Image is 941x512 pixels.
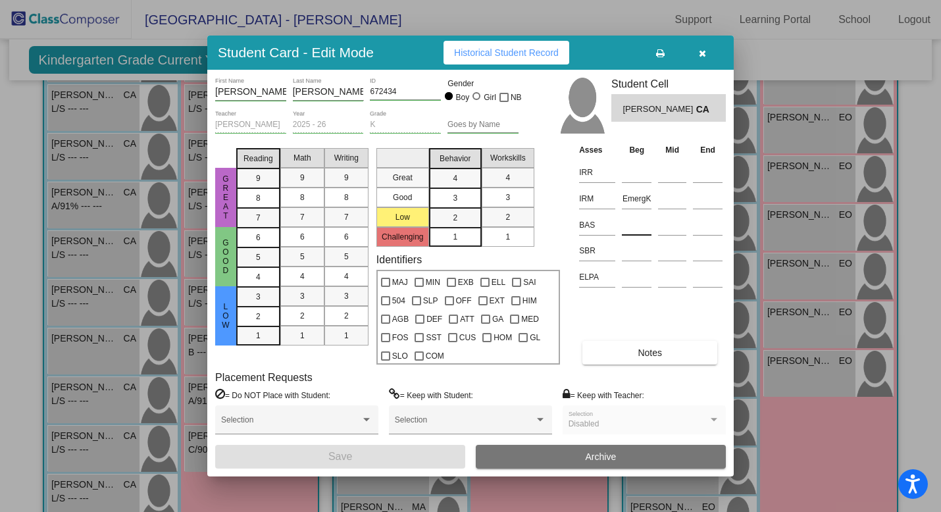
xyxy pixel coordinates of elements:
span: FOS [392,330,409,346]
span: Low [220,302,232,330]
span: ELL [492,274,505,290]
span: 6 [300,231,305,243]
th: End [690,143,726,157]
span: SLP [423,293,438,309]
span: 1 [453,231,457,243]
span: 8 [344,192,349,203]
input: grade [370,120,441,130]
span: 7 [344,211,349,223]
input: goes by name [447,120,519,130]
span: 9 [344,172,349,184]
span: 4 [256,271,261,283]
div: Boy [455,91,470,103]
label: Placement Requests [215,371,313,384]
span: 9 [300,172,305,184]
input: assessment [579,241,615,261]
span: EXT [490,293,505,309]
h3: Student Card - Edit Mode [218,44,374,61]
span: 1 [300,330,305,342]
span: Reading [243,153,273,165]
span: 3 [344,290,349,302]
span: 1 [344,330,349,342]
span: Good [220,238,232,275]
span: COM [426,348,444,364]
label: = Do NOT Place with Student: [215,388,330,401]
span: ATT [460,311,474,327]
span: MIN [426,274,440,290]
span: 5 [300,251,305,263]
input: assessment [579,163,615,182]
button: Notes [582,341,717,365]
span: OFF [456,293,472,309]
span: MED [521,311,539,327]
span: SST [426,330,441,346]
span: Archive [586,451,617,462]
span: Workskills [490,152,526,164]
input: Enter ID [370,88,441,97]
mat-label: Gender [447,78,519,90]
span: SAI [523,274,536,290]
span: 3 [453,192,457,204]
button: Historical Student Record [444,41,569,64]
span: 1 [256,330,261,342]
th: Beg [619,143,655,157]
input: year [293,120,364,130]
span: 504 [392,293,405,309]
span: MAJ [392,274,408,290]
span: 3 [505,192,510,203]
span: Disabled [569,419,599,428]
div: Girl [483,91,496,103]
span: NB [511,90,522,105]
span: 2 [256,311,261,322]
span: SLO [392,348,408,364]
th: Mid [655,143,690,157]
span: 7 [300,211,305,223]
th: Asses [576,143,619,157]
input: assessment [579,189,615,209]
input: teacher [215,120,286,130]
span: 6 [344,231,349,243]
span: Save [328,451,352,462]
label: = Keep with Student: [389,388,473,401]
span: HIM [522,293,537,309]
span: Great [220,174,232,220]
span: CA [696,103,715,116]
span: Notes [638,347,662,358]
span: 8 [300,192,305,203]
button: Save [215,445,465,469]
span: 2 [300,310,305,322]
span: GL [530,330,540,346]
span: 4 [453,172,457,184]
span: 5 [344,251,349,263]
span: HOM [494,330,512,346]
span: Math [293,152,311,164]
span: 7 [256,212,261,224]
span: 8 [256,192,261,204]
span: 4 [300,270,305,282]
input: assessment [579,267,615,287]
span: GA [492,311,503,327]
span: 2 [453,212,457,224]
span: 3 [300,290,305,302]
span: 9 [256,172,261,184]
span: Behavior [440,153,471,165]
input: assessment [579,215,615,235]
span: 1 [505,231,510,243]
span: DEF [426,311,442,327]
span: 2 [505,211,510,223]
span: 3 [256,291,261,303]
span: Writing [334,152,359,164]
span: 2 [344,310,349,322]
button: Archive [476,445,726,469]
span: [PERSON_NAME] [623,103,696,116]
span: EXB [458,274,474,290]
h3: Student Cell [611,78,726,90]
span: 5 [256,251,261,263]
span: Historical Student Record [454,47,559,58]
span: AGB [392,311,409,327]
span: 4 [505,172,510,184]
span: CUS [459,330,476,346]
label: Identifiers [376,253,422,266]
span: 4 [344,270,349,282]
label: = Keep with Teacher: [563,388,644,401]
